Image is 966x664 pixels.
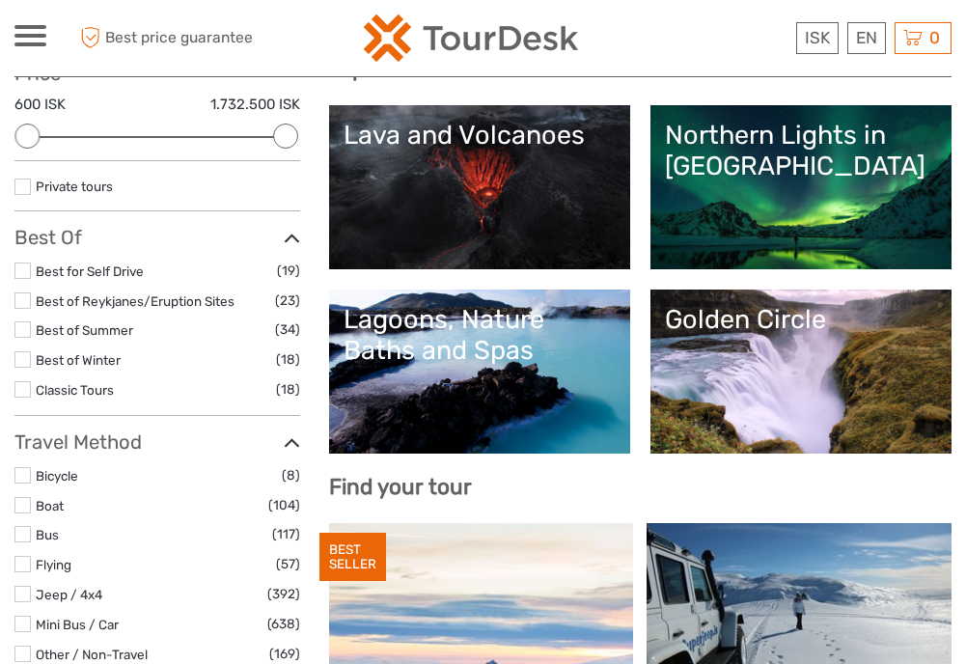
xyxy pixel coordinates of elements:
[319,533,386,581] div: BEST SELLER
[268,494,300,516] span: (104)
[275,290,300,312] span: (23)
[36,527,59,542] a: Bus
[364,14,578,62] img: 120-15d4194f-c635-41b9-a512-a3cb382bfb57_logo_small.png
[344,120,616,255] a: Lava and Volcanoes
[36,647,148,662] a: Other / Non-Travel
[36,263,144,279] a: Best for Self Drive
[665,304,937,335] div: Golden Circle
[267,613,300,635] span: (638)
[277,260,300,282] span: (19)
[14,95,66,115] label: 600 ISK
[847,22,886,54] div: EN
[36,352,121,368] a: Best of Winter
[36,293,235,309] a: Best of Reykjanes/Eruption Sites
[276,553,300,575] span: (57)
[27,34,218,49] p: We're away right now. Please check back later!
[14,226,300,249] h3: Best Of
[36,557,71,572] a: Flying
[210,95,300,115] label: 1.732.500 ISK
[36,322,133,338] a: Best of Summer
[344,120,616,151] div: Lava and Volcanoes
[276,348,300,371] span: (18)
[282,464,300,486] span: (8)
[75,22,253,54] span: Best price guarantee
[329,474,472,500] b: Find your tour
[665,304,937,439] a: Golden Circle
[275,318,300,341] span: (34)
[36,617,119,632] a: Mini Bus / Car
[276,378,300,401] span: (18)
[222,30,245,53] button: Open LiveChat chat widget
[36,179,113,194] a: Private tours
[36,498,64,513] a: Boat
[36,382,114,398] a: Classic Tours
[805,28,830,47] span: ISK
[36,587,102,602] a: Jeep / 4x4
[36,468,78,484] a: Bicycle
[344,304,616,367] div: Lagoons, Nature Baths and Spas
[267,583,300,605] span: (392)
[665,120,937,255] a: Northern Lights in [GEOGRAPHIC_DATA]
[665,120,937,182] div: Northern Lights in [GEOGRAPHIC_DATA]
[14,430,300,454] h3: Travel Method
[272,523,300,545] span: (117)
[344,304,616,439] a: Lagoons, Nature Baths and Spas
[926,28,943,47] span: 0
